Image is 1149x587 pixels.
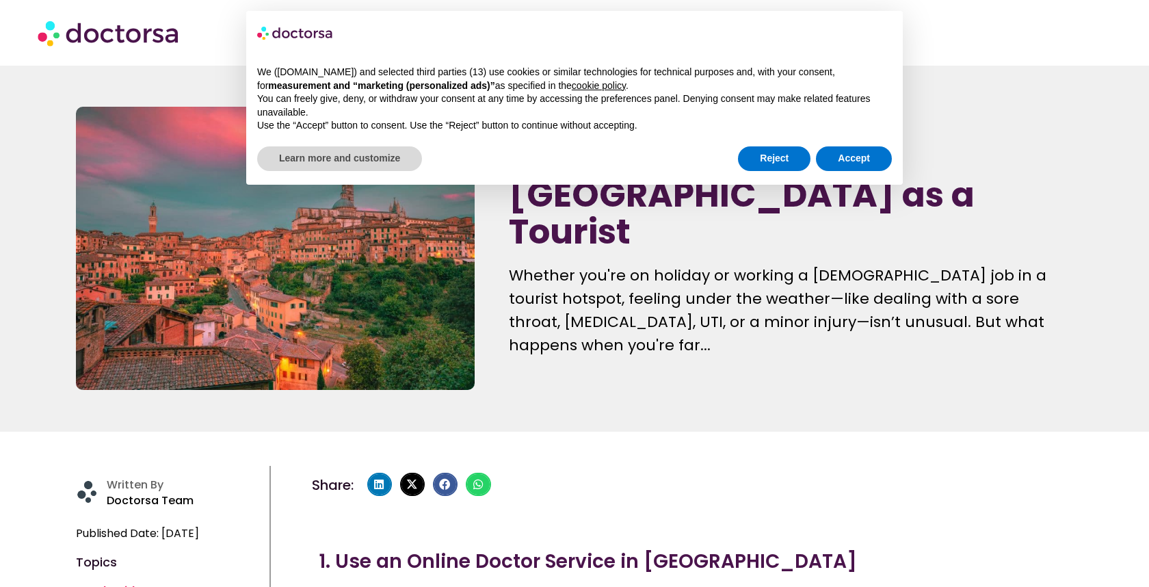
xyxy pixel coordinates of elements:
[268,80,494,91] strong: measurement and “marketing (personalized ads)”
[509,140,1073,250] h1: How to See a Doctor in [GEOGRAPHIC_DATA] as a Tourist
[76,524,199,543] span: Published Date: [DATE]
[76,557,263,568] h4: Topics
[257,66,892,92] p: We ([DOMAIN_NAME]) and selected third parties (13) use cookies or similar technologies for techni...
[257,146,422,171] button: Learn more and customize
[816,146,892,171] button: Accept
[509,264,1073,357] div: Whether you're on holiday or working a [DEMOGRAPHIC_DATA] job in a tourist hotspot, feeling under...
[466,473,490,496] div: Share on whatsapp
[257,92,892,119] p: You can freely give, deny, or withdraw your consent at any time by accessing the preferences pane...
[400,473,425,496] div: Share on x-twitter
[319,547,1067,576] h3: 1. Use an Online Doctor Service in [GEOGRAPHIC_DATA]
[107,491,263,510] p: Doctorsa Team
[257,119,892,133] p: Use the “Accept” button to consent. Use the “Reject” button to continue without accepting.
[738,146,810,171] button: Reject
[257,22,334,44] img: logo
[312,478,354,492] h4: Share:
[367,473,392,496] div: Share on linkedin
[76,107,475,390] img: how to see a doctor in italy as a tourist
[433,473,458,496] div: Share on facebook
[107,478,263,491] h4: Written By
[572,80,626,91] a: cookie policy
